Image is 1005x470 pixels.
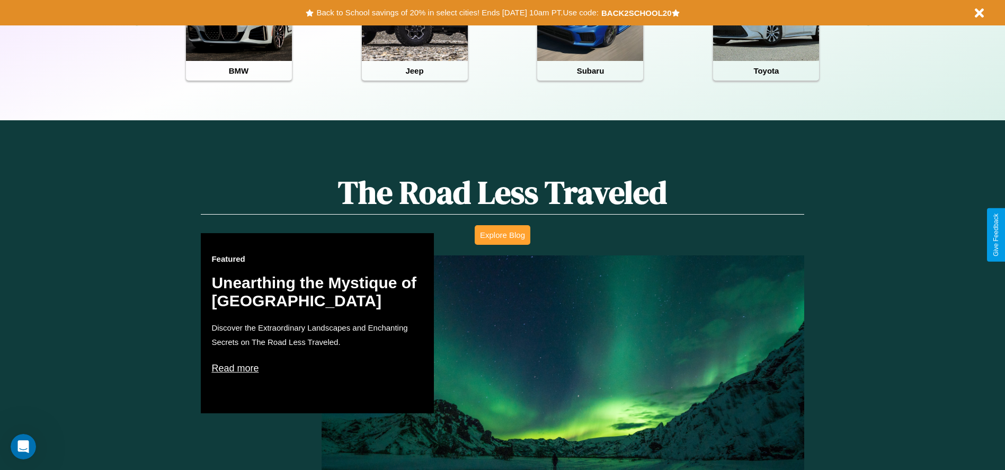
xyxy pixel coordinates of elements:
h3: Featured [211,254,423,263]
h4: Toyota [713,61,819,81]
button: Back to School savings of 20% in select cities! Ends [DATE] 10am PT.Use code: [314,5,601,20]
p: Read more [211,360,423,377]
h2: Unearthing the Mystique of [GEOGRAPHIC_DATA] [211,274,423,310]
b: BACK2SCHOOL20 [601,8,672,17]
div: Give Feedback [992,214,1000,256]
h4: Subaru [537,61,643,81]
button: Explore Blog [475,225,530,245]
h4: Jeep [362,61,468,81]
p: Discover the Extraordinary Landscapes and Enchanting Secrets on The Road Less Traveled. [211,321,423,349]
iframe: Intercom live chat [11,434,36,459]
h4: BMW [186,61,292,81]
h1: The Road Less Traveled [201,171,804,215]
